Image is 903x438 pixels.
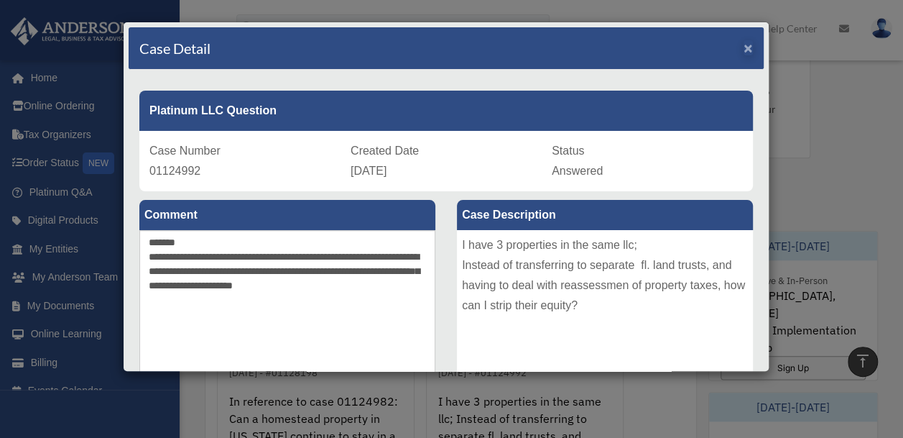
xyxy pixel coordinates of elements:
label: Case Description [457,200,753,230]
span: 01124992 [149,165,200,177]
span: × [744,40,753,56]
span: Case Number [149,145,221,157]
label: Comment [139,200,435,230]
span: Status [552,145,584,157]
button: Close [744,40,753,55]
span: Created Date [351,145,419,157]
span: Answered [552,165,603,177]
h4: Case Detail [139,38,210,58]
span: [DATE] [351,165,386,177]
div: Platinum LLC Question [139,91,753,131]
